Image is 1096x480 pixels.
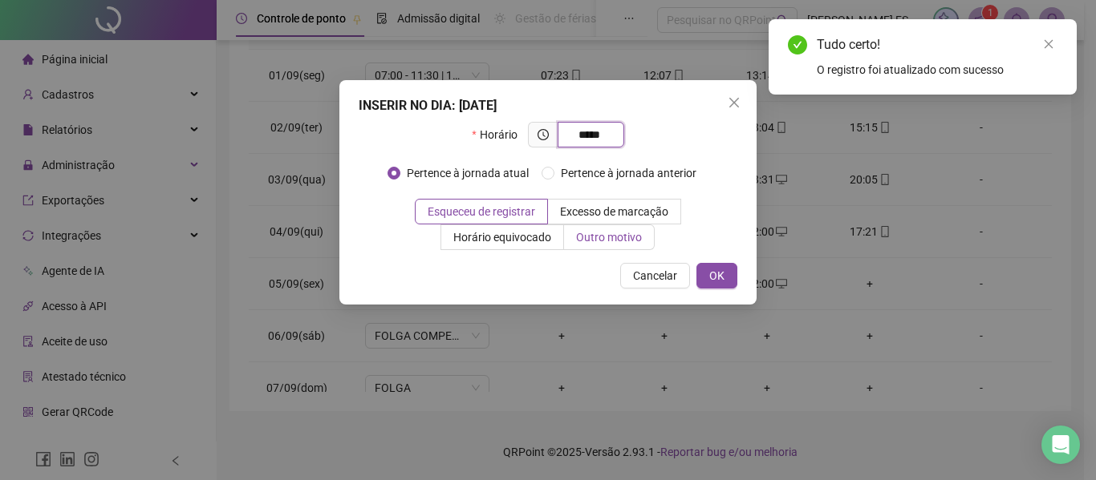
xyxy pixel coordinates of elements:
span: Esqueceu de registrar [428,205,535,218]
span: close [1043,38,1054,50]
div: INSERIR NO DIA : [DATE] [359,96,737,115]
span: Excesso de marcação [560,205,668,218]
span: Cancelar [633,267,677,284]
div: Tudo certo! [817,35,1057,54]
span: clock-circle [538,129,549,140]
span: close [728,96,741,109]
span: Outro motivo [576,231,642,244]
a: Close [1040,35,1057,53]
button: Cancelar [620,263,690,288]
div: O registro foi atualizado com sucesso [817,61,1057,79]
span: Pertence à jornada atual [400,164,535,182]
label: Horário [472,122,527,147]
div: Open Intercom Messenger [1041,426,1080,464]
button: Close [721,90,747,115]
button: OK [696,263,737,288]
span: check-circle [788,35,807,54]
span: Horário equivocado [453,231,551,244]
span: OK [709,267,725,284]
span: Pertence à jornada anterior [554,164,703,182]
